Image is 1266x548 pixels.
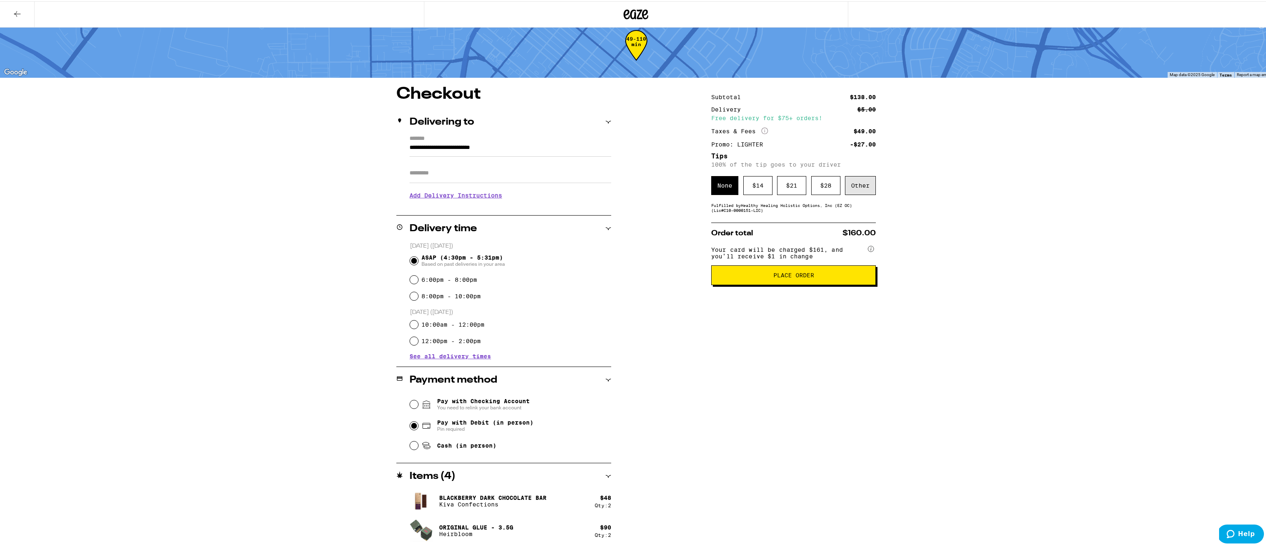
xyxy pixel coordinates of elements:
[1170,71,1215,76] span: Map data ©2025 Google
[1219,523,1264,544] iframe: Opens a widget where you can find more information
[777,175,806,194] div: $ 21
[857,105,876,111] div: $5.00
[410,518,433,541] img: Heirbloom - Original Glue - 3.5g
[396,85,611,101] h1: Checkout
[410,204,611,210] p: We'll contact you at [PHONE_NUMBER] when we arrive
[2,66,29,77] a: Open this area in Google Maps (opens a new window)
[421,260,505,266] span: Based on past deliveries in your area
[850,93,876,99] div: $138.00
[743,175,773,194] div: $ 14
[439,500,547,506] p: Kiva Confections
[773,271,814,277] span: Place Order
[437,441,496,448] span: Cash (in person)
[711,175,738,194] div: None
[410,374,497,384] h2: Payment method
[711,140,769,146] div: Promo: LIGHTER
[1219,71,1232,76] a: Terms
[439,529,513,536] p: Heirbloom
[437,425,533,431] span: Pin required
[625,35,647,66] div: 49-110 min
[711,93,747,99] div: Subtotal
[845,175,876,194] div: Other
[711,152,876,158] h5: Tips
[410,352,491,358] button: See all delivery times
[711,242,866,258] span: Your card will be charged $161, and you’ll receive $1 in change
[600,493,611,500] div: $ 48
[811,175,840,194] div: $ 28
[421,292,481,298] label: 8:00pm - 10:00pm
[421,253,505,266] span: ASAP (4:30pm - 5:31pm)
[595,502,611,507] div: Qty: 2
[410,185,611,204] h3: Add Delivery Instructions
[2,66,29,77] img: Google
[600,523,611,529] div: $ 90
[711,105,747,111] div: Delivery
[439,493,547,500] p: Blackberry Dark Chocolate Bar
[437,418,533,425] span: Pay with Debit (in person)
[711,126,768,134] div: Taxes & Fees
[410,307,611,315] p: [DATE] ([DATE])
[842,228,876,236] span: $160.00
[410,241,611,249] p: [DATE] ([DATE])
[439,523,513,529] p: Original Glue - 3.5g
[711,264,876,284] button: Place Order
[437,403,530,410] span: You need to relink your bank account
[711,160,876,167] p: 100% of the tip goes to your driver
[410,116,474,126] h2: Delivering to
[421,320,484,327] label: 10:00am - 12:00pm
[711,202,876,211] div: Fulfilled by Healthy Healing Holistic Options, Inc (EZ OC) (Lic# C10-0000151-LIC )
[854,127,876,133] div: $49.00
[711,228,753,236] span: Order total
[410,488,433,511] img: Kiva Confections - Blackberry Dark Chocolate Bar
[410,223,477,232] h2: Delivery time
[421,337,481,343] label: 12:00pm - 2:00pm
[850,140,876,146] div: -$27.00
[410,470,456,480] h2: Items ( 4 )
[421,275,477,282] label: 6:00pm - 8:00pm
[711,114,876,120] div: Free delivery for $75+ orders!
[437,397,530,410] span: Pay with Checking Account
[595,531,611,536] div: Qty: 2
